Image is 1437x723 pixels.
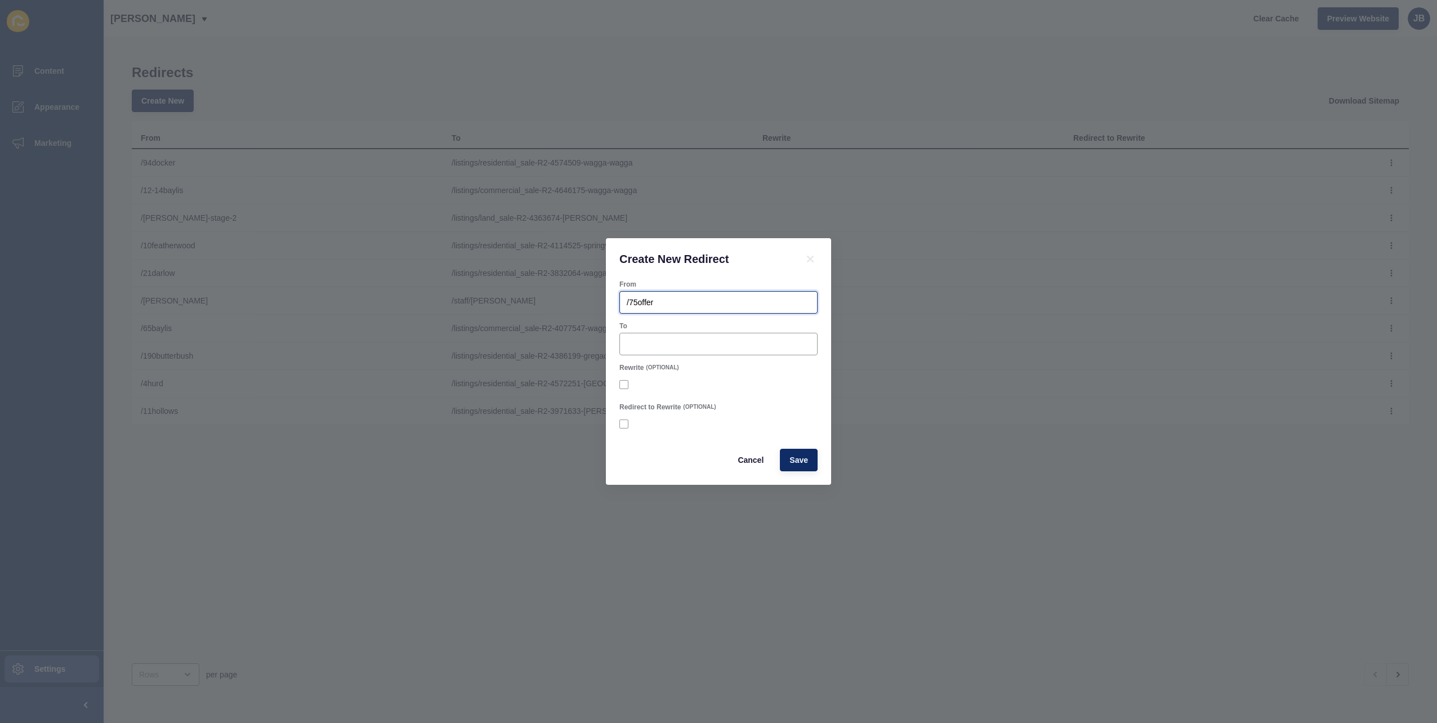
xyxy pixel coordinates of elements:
label: To [619,322,627,331]
label: From [619,280,636,289]
h1: Create New Redirect [619,252,789,266]
span: (OPTIONAL) [683,403,716,411]
span: Cancel [738,454,764,466]
label: Rewrite [619,363,644,372]
span: (OPTIONAL) [646,364,679,372]
label: Redirect to Rewrite [619,403,681,412]
button: Cancel [728,449,773,471]
button: Save [780,449,818,471]
span: Save [789,454,808,466]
